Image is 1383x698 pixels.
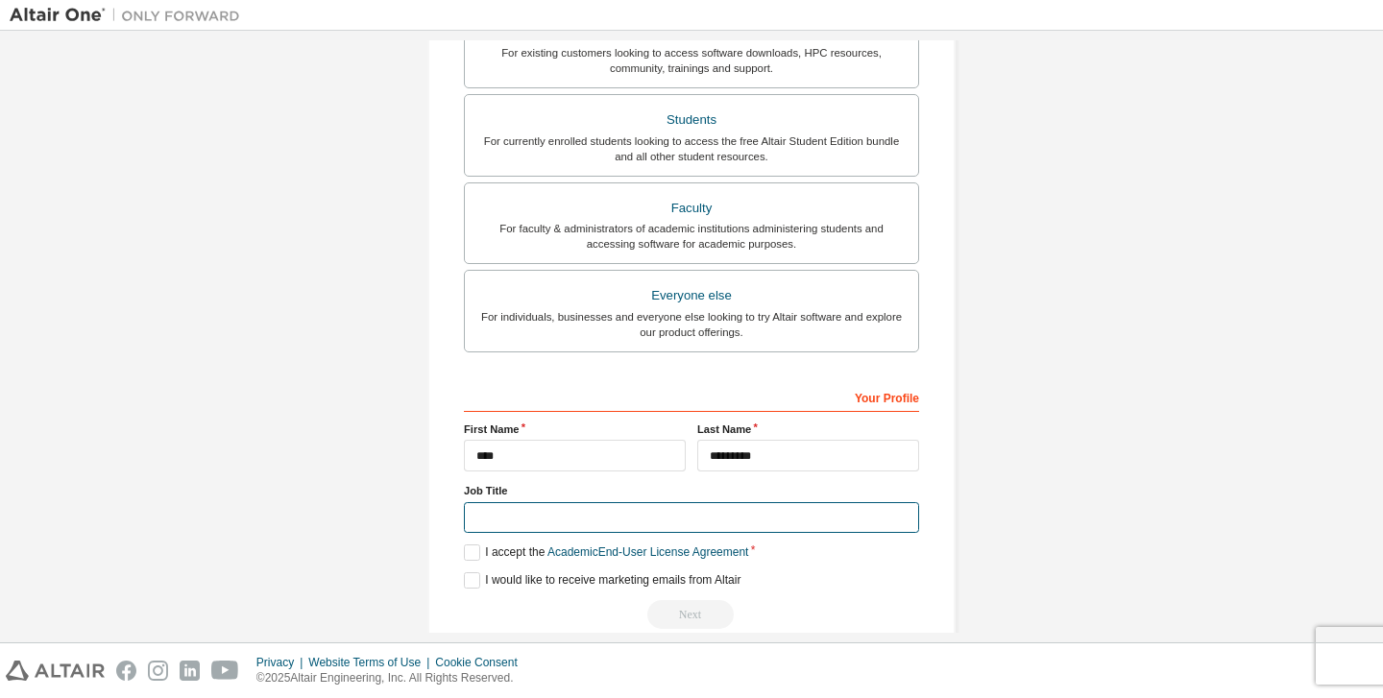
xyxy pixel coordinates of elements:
[464,544,748,561] label: I accept the
[476,282,907,309] div: Everyone else
[211,661,239,681] img: youtube.svg
[148,661,168,681] img: instagram.svg
[476,45,907,76] div: For existing customers looking to access software downloads, HPC resources, community, trainings ...
[464,600,919,629] div: Read and acccept EULA to continue
[10,6,250,25] img: Altair One
[180,661,200,681] img: linkedin.svg
[464,381,919,412] div: Your Profile
[476,195,907,222] div: Faculty
[464,483,919,498] label: Job Title
[116,661,136,681] img: facebook.svg
[464,421,686,437] label: First Name
[476,309,907,340] div: For individuals, businesses and everyone else looking to try Altair software and explore our prod...
[476,133,907,164] div: For currently enrolled students looking to access the free Altair Student Edition bundle and all ...
[547,545,748,559] a: Academic End-User License Agreement
[308,655,435,670] div: Website Terms of Use
[6,661,105,681] img: altair_logo.svg
[256,670,529,686] p: © 2025 Altair Engineering, Inc. All Rights Reserved.
[256,655,308,670] div: Privacy
[464,572,740,589] label: I would like to receive marketing emails from Altair
[435,655,528,670] div: Cookie Consent
[697,421,919,437] label: Last Name
[476,221,907,252] div: For faculty & administrators of academic institutions administering students and accessing softwa...
[476,107,907,133] div: Students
